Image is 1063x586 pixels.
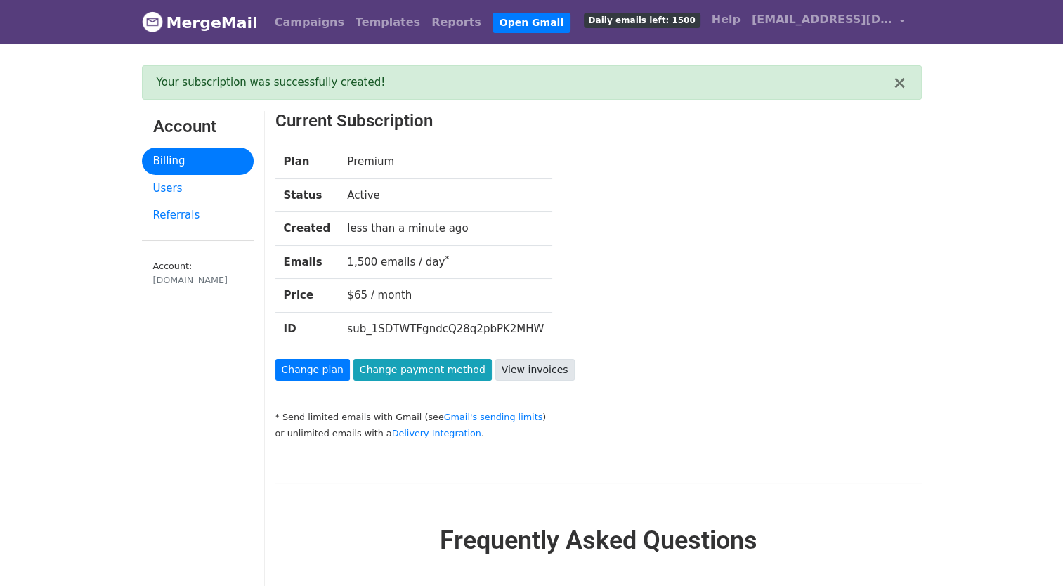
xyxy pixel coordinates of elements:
[339,245,552,279] td: 1,500 emails / day
[275,279,339,313] th: Price
[157,74,893,91] div: Your subscription was successfully created!
[892,74,906,91] button: ×
[444,412,543,422] a: Gmail's sending limits
[495,359,575,381] a: View invoices
[269,8,350,37] a: Campaigns
[153,273,242,287] div: [DOMAIN_NAME]
[339,279,552,313] td: $65 / month
[142,175,254,202] a: Users
[350,8,426,37] a: Templates
[153,117,242,137] h3: Account
[493,13,570,33] a: Open Gmail
[275,178,339,212] th: Status
[153,261,242,287] small: Account:
[275,245,339,279] th: Emails
[584,13,700,28] span: Daily emails left: 1500
[706,6,746,34] a: Help
[993,519,1063,586] iframe: Chat Widget
[578,6,706,34] a: Daily emails left: 1500
[142,148,254,175] a: Billing
[275,145,339,179] th: Plan
[275,212,339,246] th: Created
[142,8,258,37] a: MergeMail
[426,8,487,37] a: Reports
[339,178,552,212] td: Active
[339,145,552,179] td: Premium
[353,359,492,381] a: Change payment method
[275,412,547,438] small: * Send limited emails with Gmail (see ) or unlimited emails with a .
[339,212,552,246] td: less than a minute ago
[392,428,481,438] a: Delivery Integration
[746,6,911,39] a: [EMAIL_ADDRESS][DOMAIN_NAME]
[275,359,350,381] a: Change plan
[752,11,892,28] span: [EMAIL_ADDRESS][DOMAIN_NAME]
[275,526,922,556] h2: Frequently Asked Questions
[142,202,254,229] a: Referrals
[339,312,552,345] td: sub_1SDTWTFgndcQ28q2pbPK2MHW
[275,111,866,131] h3: Current Subscription
[275,312,339,345] th: ID
[142,11,163,32] img: MergeMail logo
